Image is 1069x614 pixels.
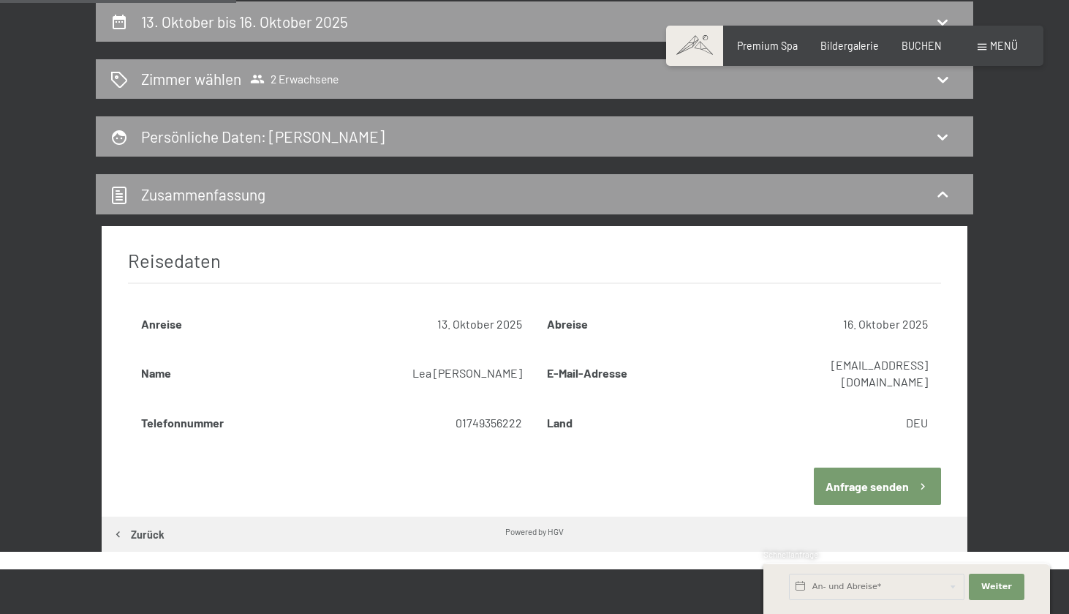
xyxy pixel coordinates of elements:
[332,403,534,443] td: 01749356222
[250,72,339,86] span: 2 Erwachsene
[763,550,818,559] span: Schnellanfrage
[535,403,737,443] th: Land
[737,40,798,52] a: Premium Spa
[141,12,348,31] h2: 13. Oktober bis 16. Oktober 2025
[332,304,534,344] td: 13. Oktober 2025
[141,185,265,203] h2: Zusammen­fassung
[739,345,940,402] td: [EMAIL_ADDRESS][DOMAIN_NAME]
[129,403,331,443] th: Telefonnummer
[129,345,331,402] th: Name
[981,581,1012,593] span: Weiter
[739,304,940,344] td: 16. Oktober 2025
[332,345,534,402] td: Lea [PERSON_NAME]
[141,127,385,146] h2: Persönliche Daten : [PERSON_NAME]
[902,40,942,52] a: BUCHEN
[129,304,331,344] th: Anreise
[535,304,737,344] th: Abreise
[969,574,1024,600] button: Weiter
[820,40,879,52] a: Bildergalerie
[814,468,941,505] button: Anfrage senden
[505,525,564,537] div: Powered by HGV
[102,517,175,552] button: Zurück
[535,345,737,402] th: E-Mail-Adresse
[141,68,241,89] h2: Zimmer wählen
[739,403,940,443] td: DEU
[128,238,942,284] h3: Reisedaten
[990,40,1018,52] span: Menü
